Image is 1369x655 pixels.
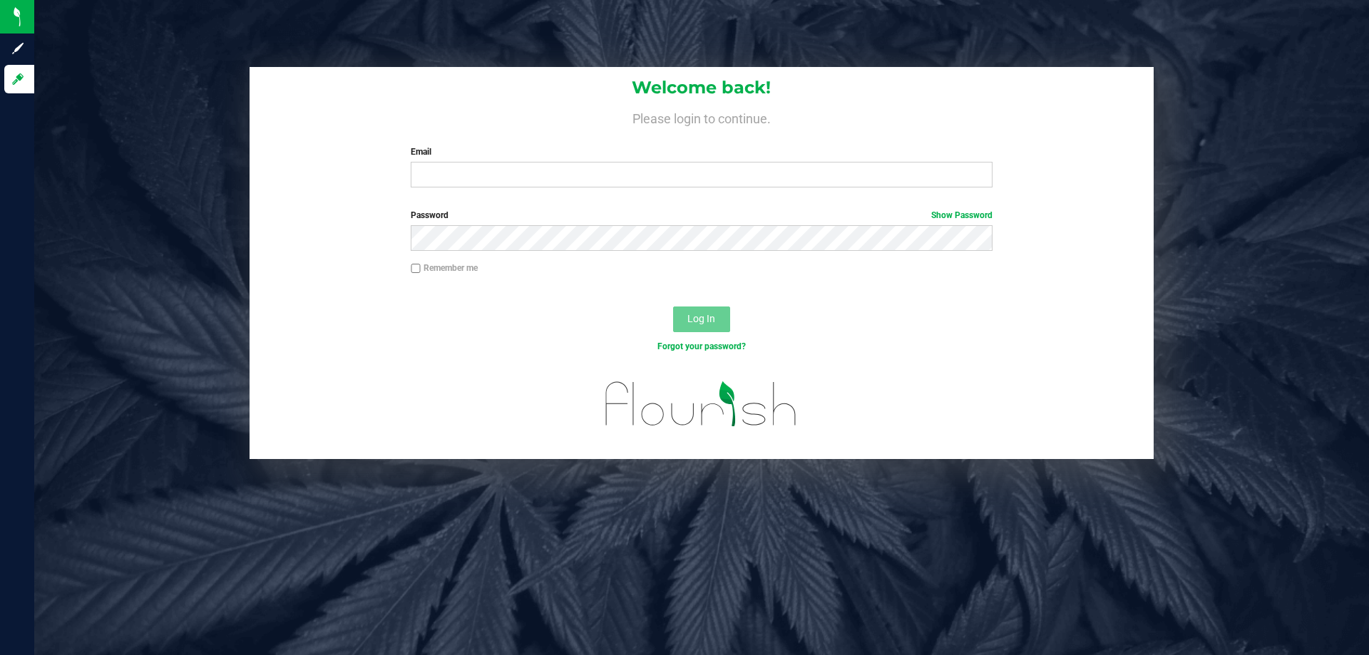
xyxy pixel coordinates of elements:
[411,262,478,274] label: Remember me
[411,145,992,158] label: Email
[588,368,814,440] img: flourish_logo.svg
[11,41,25,56] inline-svg: Sign up
[250,108,1154,125] h4: Please login to continue.
[657,341,746,351] a: Forgot your password?
[11,72,25,86] inline-svg: Log in
[687,313,715,324] span: Log In
[411,210,448,220] span: Password
[250,78,1154,97] h1: Welcome back!
[673,306,730,332] button: Log In
[411,264,421,274] input: Remember me
[931,210,993,220] a: Show Password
